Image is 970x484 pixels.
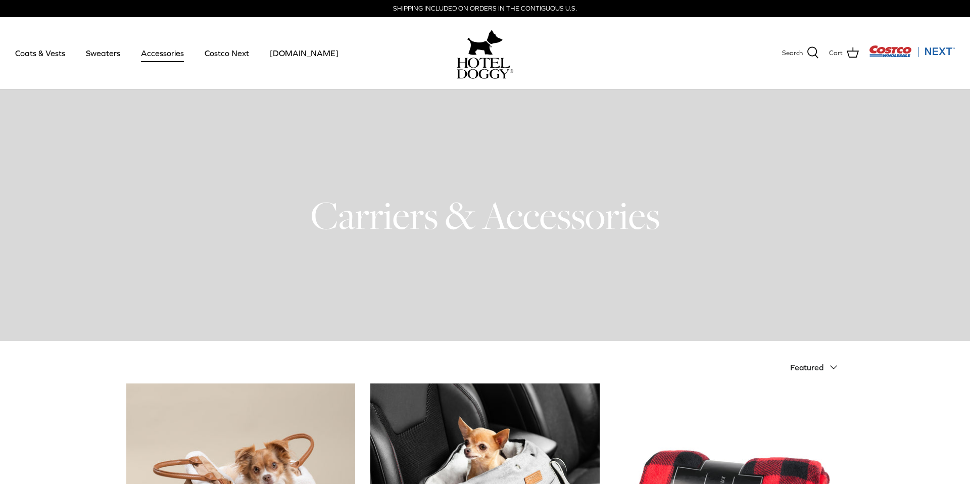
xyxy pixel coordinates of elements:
[467,27,503,58] img: hoteldoggy.com
[132,36,193,70] a: Accessories
[126,190,844,240] h1: Carriers & Accessories
[782,46,819,60] a: Search
[869,52,955,59] a: Visit Costco Next
[869,45,955,58] img: Costco Next
[829,46,859,60] a: Cart
[782,48,803,59] span: Search
[77,36,129,70] a: Sweaters
[457,27,513,79] a: hoteldoggy.com hoteldoggycom
[829,48,843,59] span: Cart
[261,36,348,70] a: [DOMAIN_NAME]
[790,356,844,378] button: Featured
[6,36,74,70] a: Coats & Vests
[790,363,823,372] span: Featured
[196,36,258,70] a: Costco Next
[457,58,513,79] img: hoteldoggycom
